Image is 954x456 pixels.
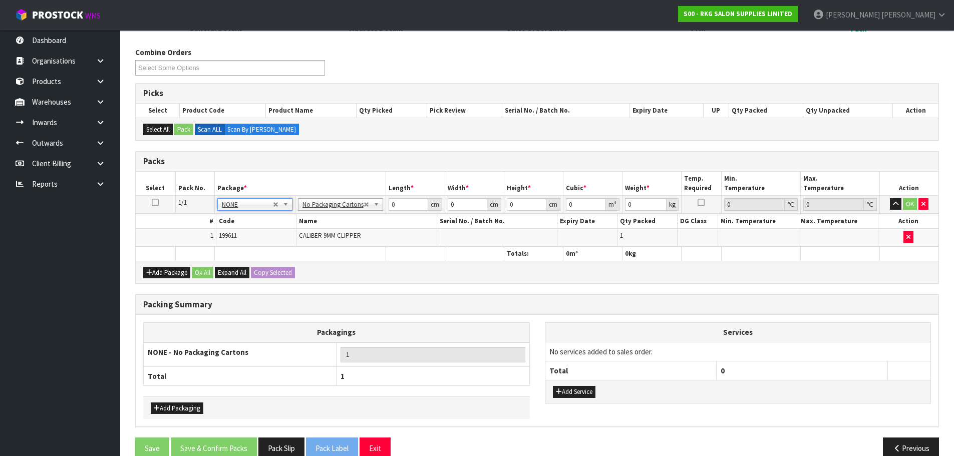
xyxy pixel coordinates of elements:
th: Min. Temperature [721,172,800,195]
button: Pack [174,124,193,136]
th: m³ [563,246,622,261]
th: Qty Unpacked [803,104,892,118]
button: OK [903,198,917,210]
span: 1/1 [178,198,187,207]
th: Weight [622,172,681,195]
button: Add Packaging [151,402,203,414]
span: CALIBER 9MM CLIPPER [299,231,361,240]
th: Cubic [563,172,622,195]
th: Pack No. [175,172,215,195]
th: Product Name [266,104,357,118]
span: ProStock [32,9,83,22]
th: # [136,214,216,229]
th: kg [622,246,681,261]
div: m [606,198,619,211]
label: Scan ALL [195,124,225,136]
div: kg [667,198,679,211]
th: Height [504,172,563,195]
th: Packagings [144,323,530,342]
div: cm [487,198,501,211]
th: Expiry Date [557,214,617,229]
button: Expand All [215,267,249,279]
span: 0 [566,249,569,258]
th: Product Code [180,104,266,118]
th: DG Class [678,214,718,229]
div: ℃ [785,198,798,211]
button: Add Service [553,386,595,398]
span: 1 [620,231,623,240]
div: ℃ [864,198,877,211]
th: Max. Temperature [798,214,878,229]
td: No services added to sales order. [545,342,931,361]
th: Width [445,172,504,195]
span: 0 [721,366,725,375]
label: Scan By [PERSON_NAME] [224,124,299,136]
button: Ok All [192,267,213,279]
h3: Packs [143,157,931,166]
th: Select [136,104,180,118]
th: Pick Review [427,104,502,118]
span: [PERSON_NAME] [881,10,935,20]
th: Select [136,172,175,195]
th: Code [216,214,296,229]
button: Copy Selected [251,267,295,279]
a: S00 - RKG SALON SUPPLIES LIMITED [678,6,798,22]
th: Package [215,172,386,195]
th: Total [545,361,717,380]
button: Add Package [143,267,190,279]
th: Serial No. / Batch No. [437,214,557,229]
div: cm [428,198,442,211]
span: 1 [341,371,345,381]
img: cube-alt.png [15,9,28,21]
span: 199611 [219,231,237,240]
small: WMS [85,11,101,21]
span: Expand All [218,268,246,277]
th: Qty Packed [617,214,678,229]
span: 0 [625,249,628,258]
th: Temp. Required [681,172,721,195]
th: Action [878,214,938,229]
div: cm [546,198,560,211]
th: Qty Packed [729,104,803,118]
th: Qty Picked [357,104,427,118]
th: Max. Temperature [800,172,879,195]
button: Select All [143,124,173,136]
h3: Picks [143,89,931,98]
span: [PERSON_NAME] [826,10,880,20]
sup: 3 [614,199,616,206]
span: No Packaging Cartons [302,199,364,211]
th: Action [893,104,938,118]
th: Serial No. / Batch No. [502,104,630,118]
strong: S00 - RKG SALON SUPPLIES LIMITED [684,10,792,18]
th: Action [879,172,938,195]
th: Name [296,214,437,229]
span: 1 [210,231,213,240]
th: Total [144,366,337,385]
h3: Packing Summary [143,300,931,309]
th: Services [545,323,931,342]
strong: NONE - No Packaging Cartons [148,347,248,357]
th: Length [386,172,445,195]
th: Totals: [504,246,563,261]
th: UP [703,104,729,118]
th: Expiry Date [630,104,704,118]
span: NONE [222,199,272,211]
th: Min. Temperature [718,214,798,229]
label: Combine Orders [135,47,191,58]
